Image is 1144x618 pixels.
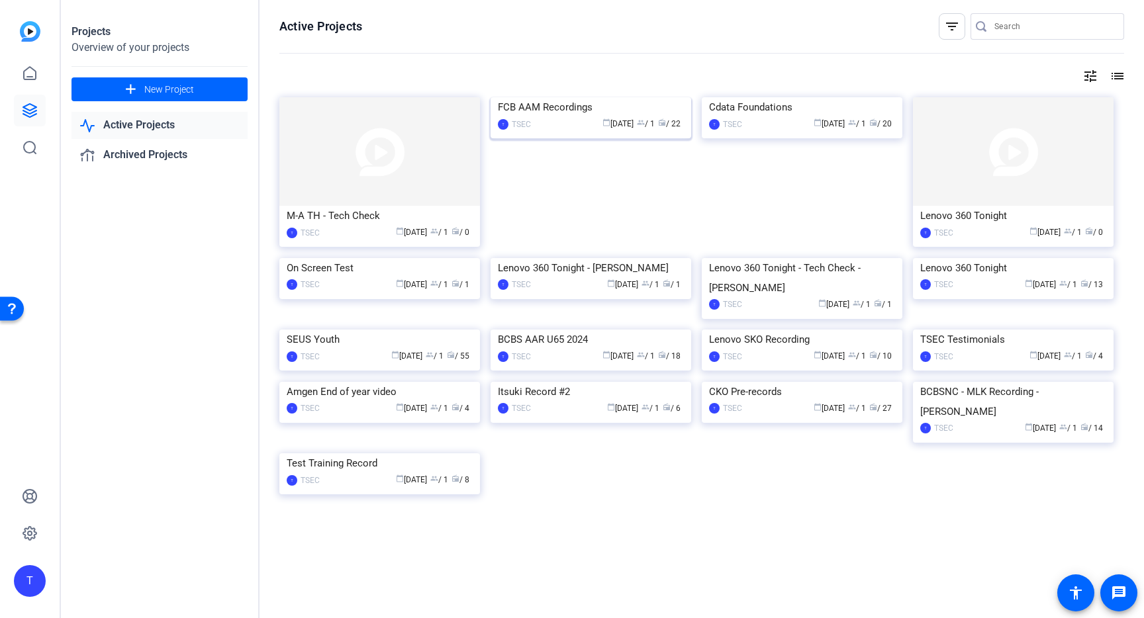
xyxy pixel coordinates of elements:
[1085,351,1103,361] span: / 4
[607,404,638,413] span: [DATE]
[1080,279,1088,287] span: radio
[396,280,427,289] span: [DATE]
[71,112,248,139] a: Active Projects
[944,19,960,34] mat-icon: filter_list
[512,278,531,291] div: TSEC
[709,119,720,130] div: T
[869,118,877,126] span: radio
[396,404,427,413] span: [DATE]
[607,279,615,287] span: calendar_today
[1064,351,1082,361] span: / 1
[1029,227,1037,235] span: calendar_today
[430,475,448,484] span: / 1
[607,280,638,289] span: [DATE]
[426,351,434,359] span: group
[1059,423,1067,431] span: group
[447,351,469,361] span: / 55
[430,279,438,287] span: group
[848,403,856,411] span: group
[818,299,826,307] span: calendar_today
[869,351,877,359] span: radio
[934,226,953,240] div: TSEC
[637,351,645,359] span: group
[869,404,892,413] span: / 27
[396,279,404,287] span: calendar_today
[1059,280,1077,289] span: / 1
[1059,423,1077,433] span: / 1
[1064,228,1082,237] span: / 1
[642,403,649,411] span: group
[934,278,953,291] div: TSEC
[602,351,634,361] span: [DATE]
[1068,585,1084,601] mat-icon: accessibility
[934,350,953,363] div: TSEC
[1064,351,1072,359] span: group
[663,280,681,289] span: / 1
[430,403,438,411] span: group
[287,206,473,226] div: M-A TH - Tech Check
[71,24,248,40] div: Projects
[607,403,615,411] span: calendar_today
[1080,280,1103,289] span: / 13
[498,119,508,130] div: T
[1059,279,1067,287] span: group
[934,421,953,435] div: TSEC
[396,228,427,237] span: [DATE]
[14,565,46,597] div: T
[498,330,684,349] div: BCBS AAR U65 2024
[498,97,684,117] div: FCB AAM Recordings
[430,404,448,413] span: / 1
[1080,423,1088,431] span: radio
[814,351,845,361] span: [DATE]
[498,279,508,290] div: T
[709,351,720,362] div: T
[920,423,931,433] div: T
[920,206,1106,226] div: Lenovo 360 Tonight
[71,142,248,169] a: Archived Projects
[642,279,649,287] span: group
[430,280,448,289] span: / 1
[848,351,866,361] span: / 1
[1029,351,1061,361] span: [DATE]
[1080,423,1103,433] span: / 14
[287,403,297,414] div: T
[1111,585,1127,601] mat-icon: message
[391,351,422,361] span: [DATE]
[452,404,469,413] span: / 4
[71,77,248,101] button: New Project
[452,280,469,289] span: / 1
[848,404,866,413] span: / 1
[287,475,297,486] div: T
[920,258,1106,278] div: Lenovo 360 Tonight
[279,19,362,34] h1: Active Projects
[287,382,473,402] div: Amgen End of year video
[814,118,822,126] span: calendar_today
[709,299,720,310] div: T
[1085,227,1093,235] span: radio
[498,403,508,414] div: T
[709,330,895,349] div: Lenovo SKO Recording
[869,351,892,361] span: / 10
[658,119,681,128] span: / 22
[396,475,427,484] span: [DATE]
[498,258,684,278] div: Lenovo 360 Tonight - [PERSON_NAME]
[637,118,645,126] span: group
[920,330,1106,349] div: TSEC Testimonials
[814,404,845,413] span: [DATE]
[430,228,448,237] span: / 1
[853,299,861,307] span: group
[452,227,459,235] span: radio
[430,474,438,482] span: group
[848,119,866,128] span: / 1
[396,474,404,482] span: calendar_today
[1082,68,1098,84] mat-icon: tune
[144,83,194,97] span: New Project
[391,351,399,359] span: calendar_today
[637,119,655,128] span: / 1
[602,118,610,126] span: calendar_today
[818,300,849,309] span: [DATE]
[920,279,931,290] div: T
[396,403,404,411] span: calendar_today
[874,299,882,307] span: radio
[287,228,297,238] div: T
